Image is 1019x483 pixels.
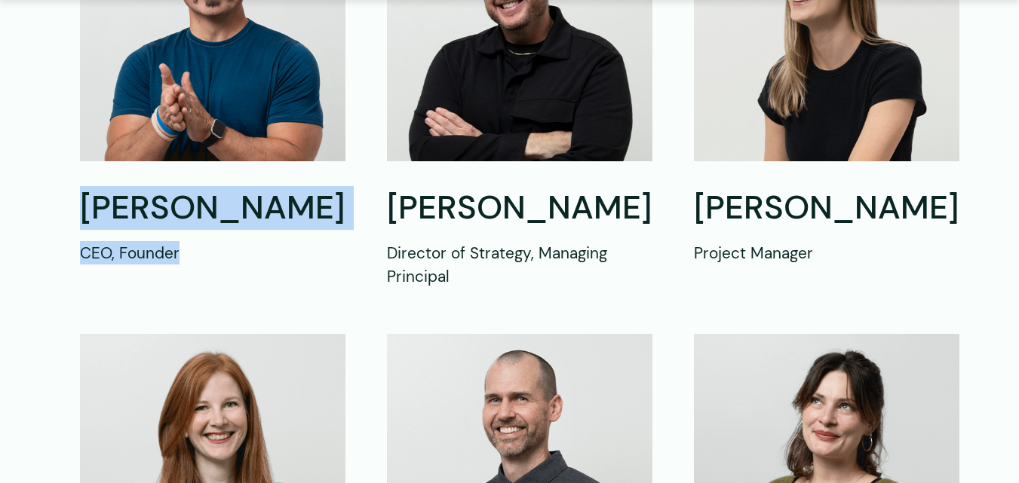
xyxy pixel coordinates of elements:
p: CEO, Founder [80,241,345,264]
p: Director of Strategy, Managing Principal [387,241,652,288]
p: Project Manager [694,241,959,264]
h2: [PERSON_NAME] [387,187,652,230]
h2: [PERSON_NAME] [80,187,345,230]
h2: [PERSON_NAME] [694,187,959,230]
